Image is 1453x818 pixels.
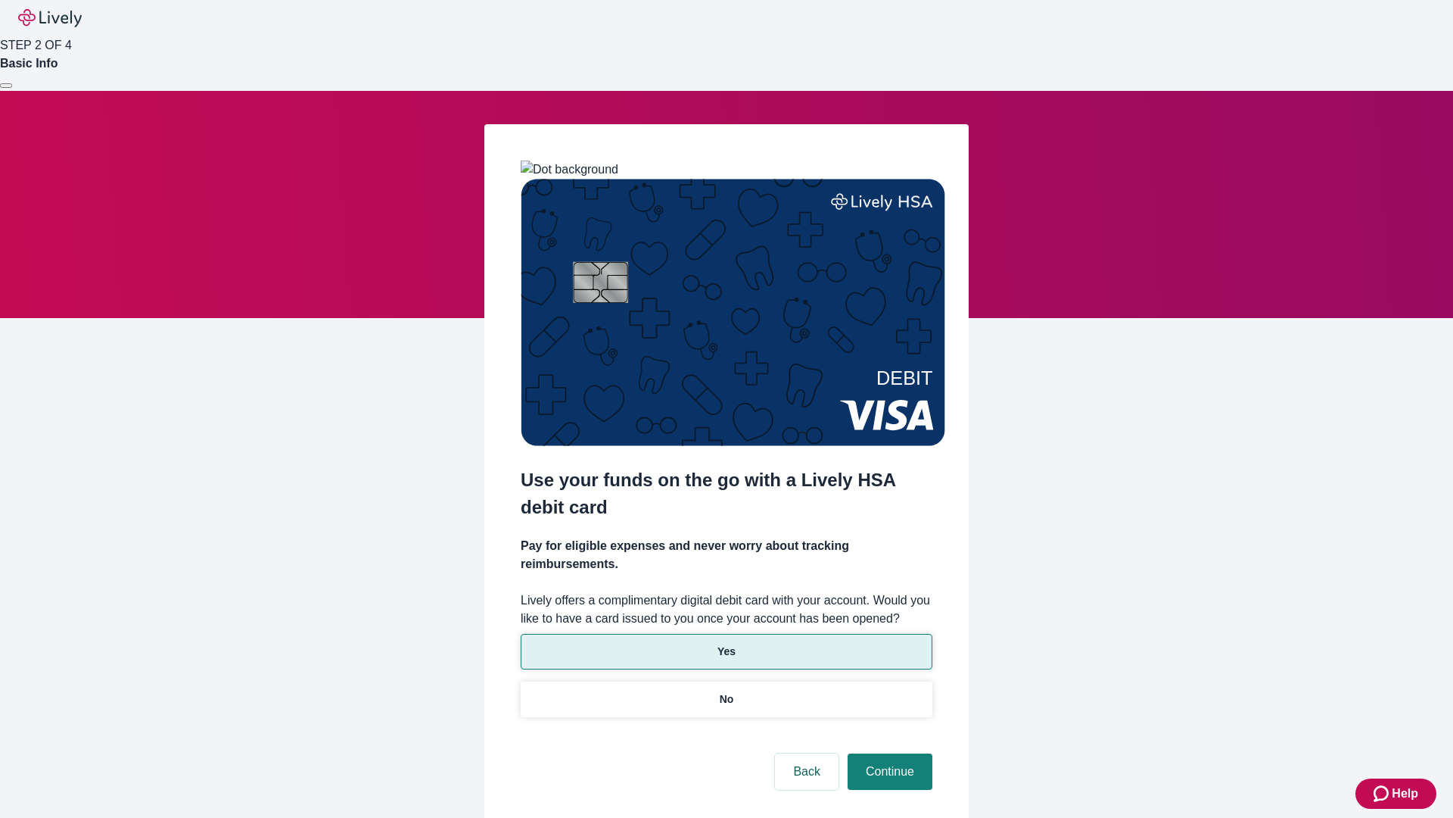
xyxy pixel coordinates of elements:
[717,644,736,660] p: Yes
[521,592,932,628] label: Lively offers a complimentary digital debit card with your account. Would you like to have a card...
[521,634,932,670] button: Yes
[521,161,618,179] img: Dot background
[521,537,932,573] h4: Pay for eligible expenses and never worry about tracking reimbursements.
[1355,779,1436,809] button: Zendesk support iconHelp
[1374,785,1392,803] svg: Zendesk support icon
[18,9,82,27] img: Lively
[521,467,932,521] h2: Use your funds on the go with a Lively HSA debit card
[720,692,734,707] p: No
[1392,785,1418,803] span: Help
[521,179,945,446] img: Debit card
[775,754,839,790] button: Back
[848,754,932,790] button: Continue
[521,682,932,717] button: No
